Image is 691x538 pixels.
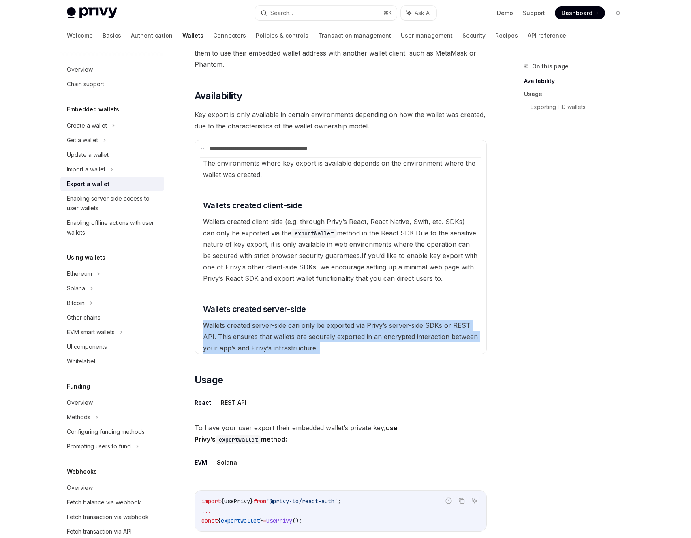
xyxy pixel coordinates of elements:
a: Enabling server-side access to user wallets [60,191,164,216]
a: Enabling offline actions with user wallets [60,216,164,240]
div: Ethereum [67,269,92,279]
button: REST API [221,393,246,412]
span: usePrivy [224,497,250,505]
span: Availability [195,90,242,102]
a: Whitelabel [60,354,164,369]
h5: Webhooks [67,467,97,476]
div: EVM smart wallets [67,327,115,337]
span: Dashboard [561,9,593,17]
div: Search... [270,8,293,18]
a: User management [401,26,453,45]
a: Support [523,9,545,17]
div: Chain support [67,79,104,89]
span: Ask AI [415,9,431,17]
div: Other chains [67,313,101,322]
div: Bitcoin [67,298,85,308]
span: Wallets created server-side [203,303,306,315]
code: exportWallet [291,229,337,238]
span: ⌘ K [383,10,392,16]
span: { [221,497,224,505]
a: Connectors [213,26,246,45]
span: ... [201,507,211,515]
span: ; [338,497,341,505]
div: Prompting users to fund [67,442,131,451]
img: light logo [67,7,117,19]
a: Exporting HD wallets [531,100,631,113]
a: Recipes [495,26,518,45]
span: . This allows them to use their embedded wallet address with another wallet client, such as MetaM... [195,36,487,70]
a: Wallets [182,26,203,45]
h5: Embedded wallets [67,105,119,114]
div: UI components [67,342,107,352]
a: Policies & controls [256,26,308,45]
a: Transaction management [318,26,391,45]
span: Key export is only available in certain environments depending on how the wallet was created, due... [195,109,487,132]
strong: use Privy’s method: [195,424,398,443]
button: Ask AI [401,6,436,20]
button: Copy the contents from the code block [456,495,467,506]
a: Usage [524,88,631,100]
div: Overview [67,483,93,493]
span: Wallets created server-side can only be exported via Privy’s server-side SDKs or REST API. This e... [203,321,478,352]
h5: Funding [67,382,90,391]
div: Solana [67,284,85,293]
span: exportWallet [221,517,260,524]
span: To have your user export their embedded wallet’s private key, [195,422,487,445]
div: Import a wallet [67,164,105,174]
div: Get a wallet [67,135,98,145]
a: UI components [60,339,164,354]
span: usePrivy [266,517,292,524]
span: Wallets created client-side (e.g. through Privy’s React, React Native, Swift, etc. SDKs) can only... [203,218,465,237]
span: The environments where key export is available depends on the environment where the wallet was cr... [203,159,475,179]
button: Search...⌘K [255,6,397,20]
a: Dashboard [555,6,605,19]
a: Fetch balance via webhook [60,495,164,510]
div: Overview [67,398,93,408]
div: Fetch transaction via API [67,527,132,536]
div: Fetch balance via webhook [67,497,141,507]
a: Export a wallet [60,177,164,191]
a: Overview [60,395,164,410]
div: Fetch transaction via webhook [67,512,149,522]
a: Demo [497,9,513,17]
a: Configuring funding methods [60,425,164,439]
span: } [260,517,263,524]
span: Due to the sensitive nature of key export, it is only available in web environments where the ope... [203,229,476,260]
a: Authentication [131,26,173,45]
button: Report incorrect code [443,495,454,506]
a: Update a wallet [60,147,164,162]
span: import [201,497,221,505]
span: { [218,517,221,524]
a: Basics [103,26,121,45]
a: Security [462,26,486,45]
a: Availability [524,75,631,88]
a: Overview [60,480,164,495]
a: Other chains [60,310,164,325]
a: API reference [528,26,566,45]
button: EVM [195,453,207,472]
span: } [250,497,253,505]
span: const [201,517,218,524]
span: If you’d like to enable key export with one of Privy’s other client-side SDKs, we encourage setti... [203,252,477,282]
div: Methods [67,412,90,422]
a: Fetch transaction via webhook [60,510,164,524]
span: Usage [195,374,223,386]
div: Whitelabel [67,357,95,366]
h5: Using wallets [67,253,105,263]
div: Update a wallet [67,150,109,160]
span: from [253,497,266,505]
a: Welcome [67,26,93,45]
code: exportWallet [216,435,261,444]
a: Overview [60,62,164,77]
button: React [195,393,211,412]
div: Enabling server-side access to user wallets [67,194,159,213]
div: Export a wallet [67,179,109,189]
span: Wallets created client-side [203,200,302,211]
span: (); [292,517,302,524]
span: = [263,517,266,524]
div: Create a wallet [67,121,107,130]
button: Toggle dark mode [612,6,625,19]
button: Solana [217,453,237,472]
span: On this page [532,62,569,71]
button: Ask AI [469,495,480,506]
